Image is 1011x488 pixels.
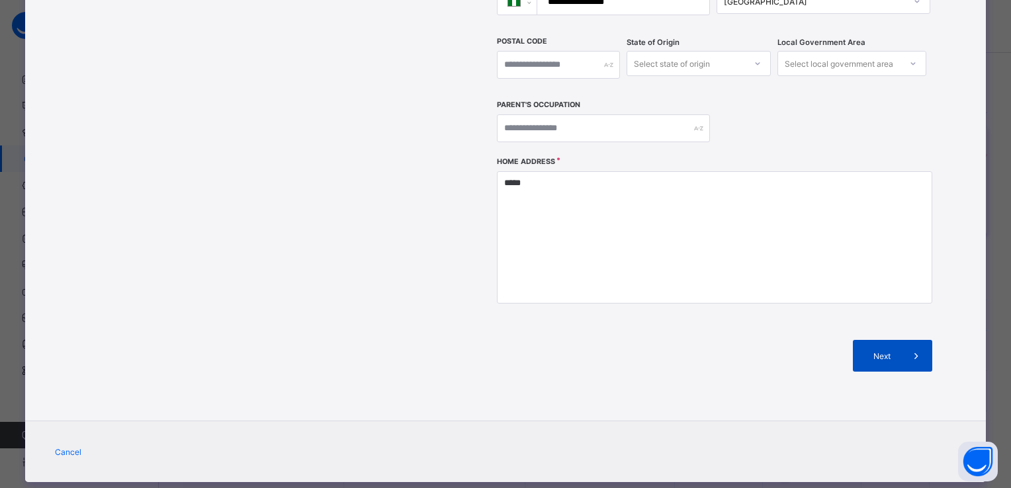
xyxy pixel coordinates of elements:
[777,38,865,47] span: Local Government Area
[863,351,901,361] span: Next
[55,447,81,457] span: Cancel
[634,51,710,76] div: Select state of origin
[958,442,998,481] button: Open asap
[497,101,580,109] label: Parent's Occupation
[627,38,680,47] span: State of Origin
[497,157,555,166] label: Home Address
[785,51,893,76] div: Select local government area
[497,37,547,46] label: Postal Code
